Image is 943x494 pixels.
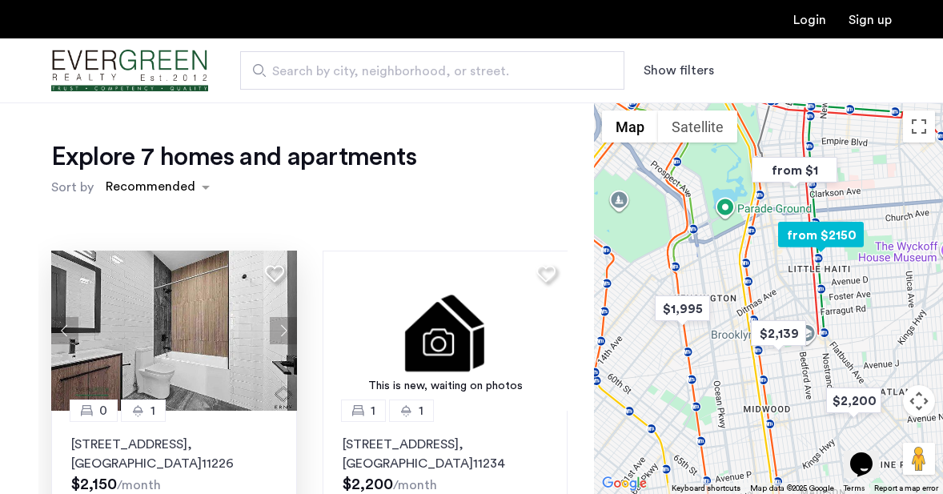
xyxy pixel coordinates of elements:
a: Report a map error [874,483,938,494]
button: Map camera controls [903,385,935,417]
span: $2,200 [343,476,393,492]
iframe: chat widget [844,430,895,478]
div: This is new, waiting on photos [331,378,560,395]
input: Apartment Search [240,51,624,90]
div: Recommended [103,177,195,200]
p: [STREET_ADDRESS] 11234 [343,435,548,473]
sub: /month [393,479,437,492]
h1: Explore 7 homes and apartments [51,141,416,173]
button: Next apartment [270,317,297,344]
button: Previous apartment [51,317,78,344]
button: Show or hide filters [644,61,714,80]
img: logo [51,41,208,101]
span: 1 [419,401,423,420]
a: Cazamio Logo [51,41,208,101]
img: 3.gif [323,251,568,411]
button: Show satellite imagery [658,110,737,143]
span: 1 [150,401,155,420]
div: $2,139 [744,315,813,351]
a: Registration [849,14,892,26]
label: Sort by [51,178,94,197]
span: 0 [99,401,107,420]
span: 1 [371,401,375,420]
button: Keyboard shortcuts [672,483,740,494]
div: $1,995 [648,291,716,327]
ng-select: sort-apartment [98,173,218,202]
span: Map data ©2025 Google [750,484,834,492]
a: Open this area in Google Maps (opens a new window) [598,473,651,494]
sub: /month [117,479,161,492]
span: Search by city, neighborhood, or street. [272,62,580,81]
a: Terms (opens in new tab) [844,483,865,494]
div: from $2150 [772,217,870,253]
div: $2,200 [820,383,888,419]
img: 1998_638312021574336123.jpeg [51,251,297,411]
button: Drag Pegman onto the map to open Street View [903,443,935,475]
img: Google [598,473,651,494]
button: Show street map [602,110,658,143]
p: [STREET_ADDRESS] 11226 [71,435,277,473]
span: $2,150 [71,476,117,492]
div: from $1 [745,152,844,188]
a: Login [793,14,826,26]
button: Toggle fullscreen view [903,110,935,143]
a: This is new, waiting on photos [323,251,568,411]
